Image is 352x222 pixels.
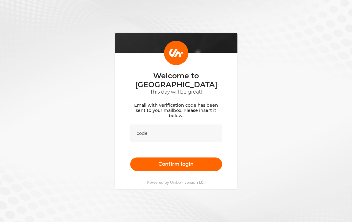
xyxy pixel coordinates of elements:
[147,180,206,185] p: Powered by Unibo - version 1.0.1
[130,103,222,118] p: Email with verification code has been sent to your mailbox. Please insert it below.
[130,71,222,89] p: Welcome to [GEOGRAPHIC_DATA]
[130,124,222,142] input: code
[130,157,222,171] button: Confirm login
[130,89,222,95] p: This day will be great!
[164,41,188,65] img: Login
